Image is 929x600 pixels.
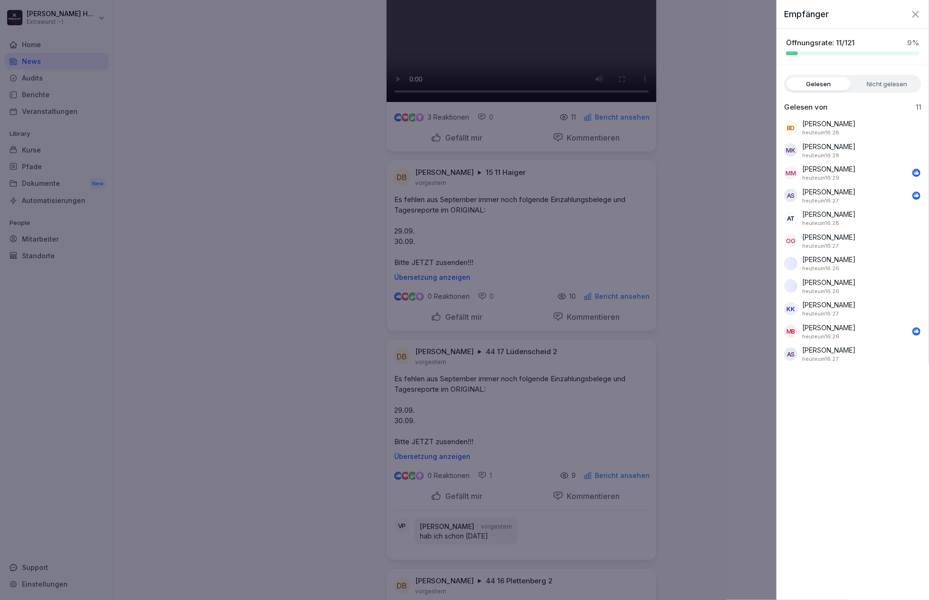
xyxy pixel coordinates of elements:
p: [PERSON_NAME] [802,164,856,174]
div: KK [784,302,797,315]
p: [PERSON_NAME] [802,345,856,355]
img: k5nlqdpwapsdgj89rsfbt2s8.png [784,257,797,270]
p: [PERSON_NAME] [802,323,856,333]
div: MB [784,325,797,338]
p: [PERSON_NAME] [802,142,856,152]
p: 9. Oktober 2025 um 16:29 [802,174,839,182]
p: [PERSON_NAME] [802,277,856,287]
label: Nicht gelesen [855,77,919,91]
p: 9. Oktober 2025 um 16:26 [802,264,839,273]
p: [PERSON_NAME] [802,209,856,219]
img: like [913,327,920,335]
p: Gelesen von [784,102,827,112]
img: like [913,169,920,177]
div: AS [784,189,797,202]
p: [PERSON_NAME] [802,300,856,310]
p: 9. Oktober 2025 um 16:26 [802,287,839,295]
div: OG [784,234,797,247]
div: AT [784,212,797,225]
label: Gelesen [786,77,851,91]
p: 9. Oktober 2025 um 16:28 [802,152,839,160]
p: 9. Oktober 2025 um 16:27 [802,355,838,363]
p: Empfänger [784,8,829,20]
p: 9. Oktober 2025 um 16:28 [802,219,839,227]
div: AS [784,347,797,361]
div: MK [784,143,797,157]
p: 9. Oktober 2025 um 16:27 [802,242,838,250]
p: 9 % [907,38,919,48]
p: 9. Oktober 2025 um 16:26 [802,333,839,341]
img: f4fyfhbhdu0xtcfs970xijct.png [784,279,797,293]
p: [PERSON_NAME] [802,119,856,129]
p: 9. Oktober 2025 um 16:28 [802,129,839,137]
p: [PERSON_NAME] [802,232,856,242]
p: 11 [916,102,921,112]
p: 9. Oktober 2025 um 16:27 [802,310,838,318]
p: [PERSON_NAME] [802,187,856,197]
p: 9. Oktober 2025 um 16:27 [802,197,838,205]
p: [PERSON_NAME] [802,254,856,264]
img: like [913,192,920,199]
div: BD [784,121,797,134]
p: Öffnungsrate: 11/121 [786,38,855,48]
div: MM [784,166,797,180]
